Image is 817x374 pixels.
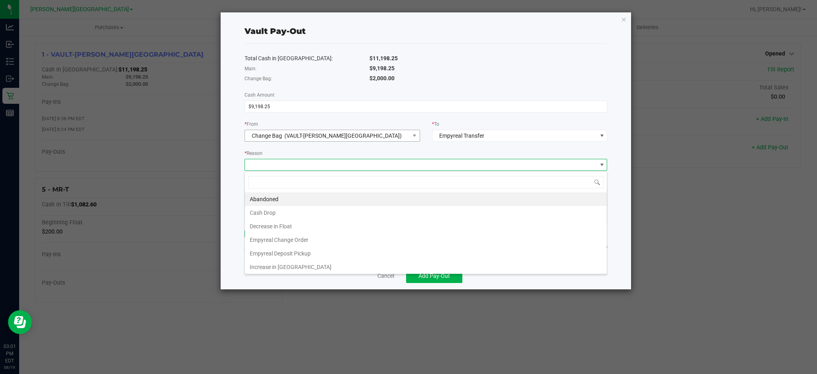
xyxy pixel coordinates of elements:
li: Cash Drop [245,206,607,220]
button: Add Pay-Out [406,269,462,283]
span: QZ Status: [545,245,607,251]
li: Decrease in Float [245,220,607,233]
span: Cash Amount [245,92,274,98]
span: Main: [245,66,257,71]
span: (VAULT-[PERSON_NAME][GEOGRAPHIC_DATA]) [284,133,402,139]
div: Vault Pay-Out [245,25,306,37]
li: Increase in [GEOGRAPHIC_DATA] [245,260,607,274]
label: Reason [245,150,262,157]
span: Add Pay-Out [418,273,450,279]
li: Empyreal Deposit Pickup [245,247,607,260]
span: $9,198.25 [369,65,395,71]
label: From [245,121,258,128]
label: To [432,121,439,128]
span: $2,000.00 [369,75,395,81]
span: Change Bag [252,133,282,139]
li: Abandoned [245,192,607,206]
li: Empyreal Change Order [245,233,607,247]
span: Change Bag: [245,76,272,81]
iframe: Resource center [8,310,32,334]
a: Cancel [377,272,394,280]
span: $11,198.25 [369,55,398,61]
span: Total Cash in [GEOGRAPHIC_DATA]: [245,55,333,61]
span: Empyreal Transfer [439,133,484,139]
